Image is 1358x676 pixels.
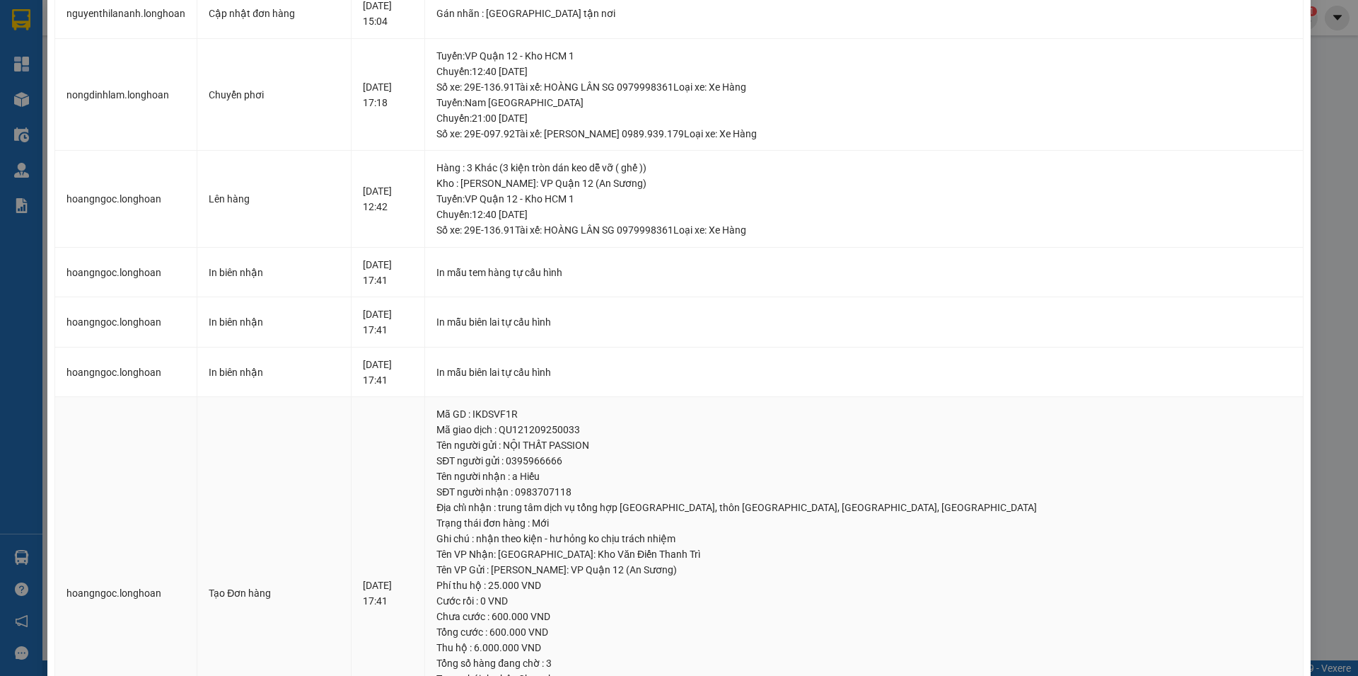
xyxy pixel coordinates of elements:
div: Tổng cước : 600.000 VND [436,624,1292,640]
div: Tổng số hàng đang chờ : 3 [436,655,1292,671]
div: Chưa cước : 600.000 VND [436,609,1292,624]
td: hoangngoc.longhoan [55,297,197,348]
div: Tên người nhận : a Hiếu [436,469,1292,484]
td: hoangngoc.longhoan [55,248,197,298]
div: Tuyến : Nam [GEOGRAPHIC_DATA] Chuyến: 21:00 [DATE] Số xe: 29E-097.92 Tài xế: [PERSON_NAME] 0989.9... [436,95,1292,142]
td: nongdinhlam.longhoan [55,39,197,151]
div: In biên nhận [209,365,339,380]
div: Tên người gửi : NỘI THẤT PASSION [436,437,1292,453]
div: Thu hộ : 6.000.000 VND [436,640,1292,655]
td: hoangngoc.longhoan [55,151,197,248]
div: Mã giao dịch : QU121209250033 [436,422,1292,437]
div: Ghi chú : nhận theo kiện - hư hỏng ko chịu trách nhiệm [436,531,1292,546]
div: In mẫu biên lai tự cấu hình [436,365,1292,380]
div: Địa chỉ nhận : trung tâm dịch vụ tổng hợp [GEOGRAPHIC_DATA], thôn [GEOGRAPHIC_DATA], [GEOGRAPHIC_... [436,500,1292,515]
div: Phí thu hộ : 25.000 VND [436,578,1292,593]
div: In biên nhận [209,265,339,280]
div: [DATE] 17:41 [363,578,413,609]
div: Chuyển phơi [209,87,339,103]
div: In biên nhận [209,314,339,330]
div: Gán nhãn : [GEOGRAPHIC_DATA] tận nơi [436,6,1292,21]
div: Tuyến : VP Quận 12 - Kho HCM 1 Chuyến: 12:40 [DATE] Số xe: 29E-136.91 Tài xế: HOÀNG LÂN SG 097999... [436,48,1292,95]
div: Tạo Đơn hàng [209,585,339,601]
div: Lên hàng [209,191,339,207]
div: SĐT người nhận : 0983707118 [436,484,1292,500]
div: Tên VP Nhận: [GEOGRAPHIC_DATA]: Kho Văn Điển Thanh Trì [436,546,1292,562]
div: [DATE] 17:41 [363,357,413,388]
div: In mẫu tem hàng tự cấu hình [436,265,1292,280]
div: Mã GD : IKDSVF1R [436,406,1292,422]
div: [DATE] 17:41 [363,257,413,288]
div: Tên VP Gửi : [PERSON_NAME]: VP Quận 12 (An Sương) [436,562,1292,578]
div: In mẫu biên lai tự cấu hình [436,314,1292,330]
td: hoangngoc.longhoan [55,348,197,398]
div: [DATE] 17:18 [363,79,413,110]
div: [DATE] 17:41 [363,307,413,338]
div: Tuyến : VP Quận 12 - Kho HCM 1 Chuyến: 12:40 [DATE] Số xe: 29E-136.91 Tài xế: HOÀNG LÂN SG 097999... [436,191,1292,238]
div: Cập nhật đơn hàng [209,6,339,21]
div: SĐT người gửi : 0395966666 [436,453,1292,469]
div: Cước rồi : 0 VND [436,593,1292,609]
div: Trạng thái đơn hàng : Mới [436,515,1292,531]
div: Kho : [PERSON_NAME]: VP Quận 12 (An Sương) [436,176,1292,191]
div: [DATE] 12:42 [363,183,413,214]
div: Hàng : 3 Khác (3 kiện tròn dán keo dễ vỡ ( ghế )) [436,160,1292,176]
